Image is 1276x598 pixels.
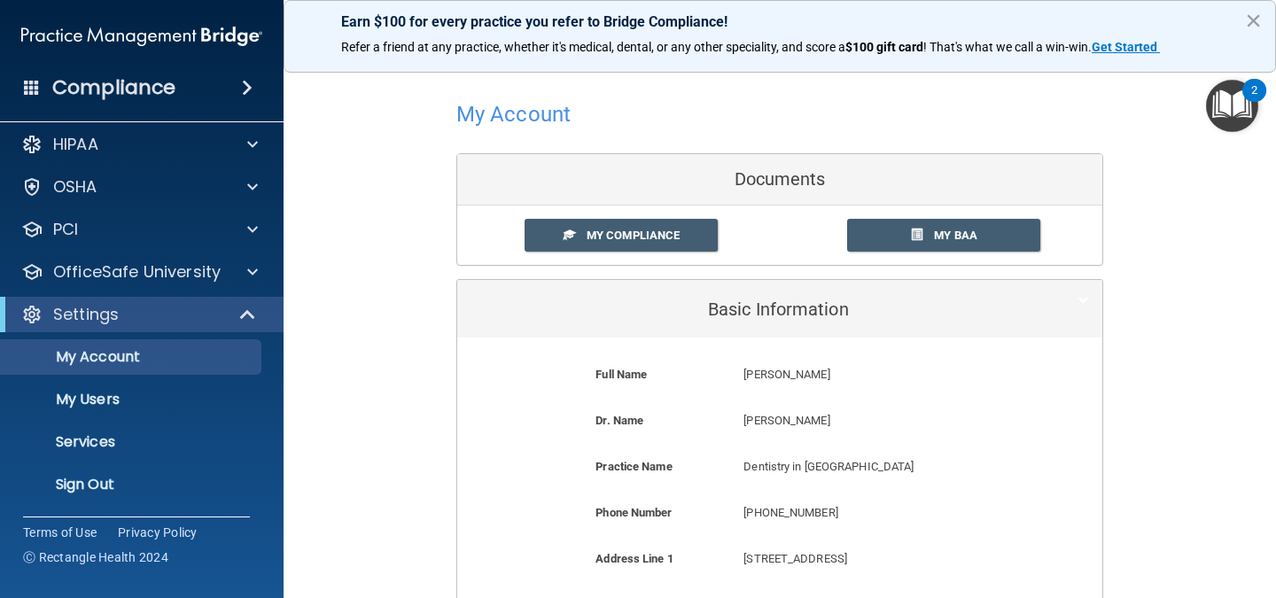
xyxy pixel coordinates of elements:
[471,289,1089,329] a: Basic Information
[743,548,1013,570] p: [STREET_ADDRESS]
[53,134,98,155] p: HIPAA
[21,176,258,198] a: OSHA
[23,548,168,566] span: Ⓒ Rectangle Health 2024
[53,261,221,283] p: OfficeSafe University
[53,219,78,240] p: PCI
[12,391,253,408] p: My Users
[743,456,1013,478] p: Dentistry in [GEOGRAPHIC_DATA]
[595,460,672,473] b: Practice Name
[595,368,647,381] b: Full Name
[587,229,680,242] span: My Compliance
[934,229,977,242] span: My BAA
[23,524,97,541] a: Terms of Use
[1092,40,1157,54] strong: Get Started
[845,40,923,54] strong: $100 gift card
[341,13,1218,30] p: Earn $100 for every practice you refer to Bridge Compliance!
[1245,6,1262,35] button: Close
[595,506,672,519] b: Phone Number
[21,261,258,283] a: OfficeSafe University
[53,304,119,325] p: Settings
[12,433,253,451] p: Services
[923,40,1092,54] span: ! That's what we call a win-win.
[1251,90,1257,113] div: 2
[456,103,571,126] h4: My Account
[743,410,1013,431] p: [PERSON_NAME]
[53,176,97,198] p: OSHA
[457,154,1102,206] div: Documents
[12,348,253,366] p: My Account
[21,19,262,54] img: PMB logo
[1206,80,1258,132] button: Open Resource Center, 2 new notifications
[21,219,258,240] a: PCI
[21,134,258,155] a: HIPAA
[595,414,643,427] b: Dr. Name
[471,299,1035,319] h5: Basic Information
[21,304,257,325] a: Settings
[595,552,673,565] b: Address Line 1
[743,502,1013,524] p: [PHONE_NUMBER]
[1092,40,1160,54] a: Get Started
[52,75,175,100] h4: Compliance
[743,364,1013,385] p: [PERSON_NAME]
[341,40,845,54] span: Refer a friend at any practice, whether it's medical, dental, or any other speciality, and score a
[12,476,253,493] p: Sign Out
[118,524,198,541] a: Privacy Policy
